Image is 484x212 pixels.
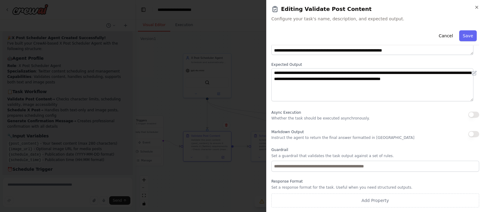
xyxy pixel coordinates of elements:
[271,185,479,190] p: Set a response format for the task. Useful when you need structured outputs.
[271,153,479,158] p: Set a guardrail that validates the task output against a set of rules.
[271,116,370,121] p: Whether the task should be executed asynchronously.
[271,130,304,134] span: Markdown Output
[271,147,479,152] label: Guardrail
[271,62,479,67] label: Expected Output
[459,30,477,41] button: Save
[271,110,301,115] span: Async Execution
[271,179,479,184] label: Response Format
[271,135,414,140] p: Instruct the agent to return the final answer formatted in [GEOGRAPHIC_DATA]
[271,16,479,22] span: Configure your task's name, description, and expected output.
[271,193,479,207] button: Add Property
[471,69,478,77] button: Open in editor
[271,5,479,13] h2: Editing Validate Post Content
[435,30,456,41] button: Cancel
